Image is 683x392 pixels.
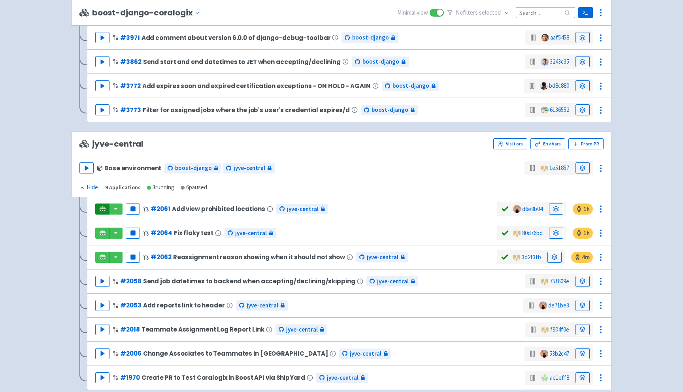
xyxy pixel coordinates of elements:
[95,56,109,67] button: Play
[382,81,439,91] a: boost-django
[143,58,341,65] span: Send start and end datetimes to JET when accepting/declining
[522,205,543,213] a: d6e9b04
[550,326,569,333] a: f904f0e
[372,106,408,115] span: boost-django
[549,164,569,171] a: 1e51857
[356,252,408,263] a: jyve-central
[143,302,225,309] span: Add reports link to header
[120,82,140,90] a: #3772
[95,300,109,311] button: Play
[126,252,140,263] button: Pause
[573,228,593,239] span: 1 h
[287,205,319,214] span: jyve-central
[550,277,569,285] a: 75f609e
[571,252,593,263] span: 4 m
[548,302,569,309] a: de71be3
[578,7,593,18] a: Terminal
[234,164,265,173] span: jyve-central
[225,228,276,239] a: jyve-central
[286,325,318,334] span: jyve-central
[522,229,543,237] a: 80d76bd
[142,83,371,89] span: Add expires soon and expired certification exceptions - ON HOLD - AGAIN
[550,58,569,65] a: 3243c35
[95,80,109,91] button: Play
[120,58,141,66] a: #3862
[341,32,398,43] a: boost-django
[530,138,565,149] a: Env Vars
[550,34,569,41] a: aaf5458
[175,164,212,173] span: boost-django
[247,301,278,310] span: jyve-central
[276,204,328,215] a: jyve-central
[367,253,398,262] span: jyve-central
[126,228,140,239] button: Pause
[339,349,391,359] a: jyve-central
[79,183,99,192] button: Hide
[120,349,141,358] a: #2006
[126,204,140,215] button: Pause
[105,183,141,192] div: 9 Applications
[568,138,604,149] button: From PR
[181,183,207,192] div: 6 paused
[151,229,172,237] a: #2064
[493,138,527,149] a: Visitors
[95,276,109,287] button: Play
[142,326,264,333] span: Teammate Assignment Log Report Link
[361,105,418,115] a: boost-django
[392,81,429,90] span: boost-django
[174,230,213,236] span: Fix flaky test
[95,324,109,335] button: Play
[142,374,305,381] span: Create PR to Test Coralogix in Boost API via ShipYard
[143,278,355,285] span: Send job datetimes to backend when accepting/declining/skipping
[120,301,141,309] a: #2053
[352,33,389,42] span: boost-django
[95,372,109,383] button: Play
[142,34,331,41] span: Add comment about version 6.0.0 of django-debug-toolbar
[79,139,143,149] span: jyve-central
[120,373,140,382] a: #1970
[573,204,593,215] span: 1 h
[92,8,203,17] button: boost-django-coralogix
[97,165,161,171] div: Base environment
[522,253,541,261] a: 3d2f3fb
[366,276,418,287] a: jyve-central
[172,205,265,212] span: Add view prohibited locations
[151,205,170,213] a: #2061
[79,162,94,173] button: Play
[516,7,575,18] input: Search...
[479,9,501,16] span: selected
[95,104,109,115] button: Play
[120,34,140,42] a: #3971
[550,106,569,113] a: 6136552
[143,350,328,357] span: Change Associates to Teammates in [GEOGRAPHIC_DATA]
[397,8,428,17] span: Minimal view
[143,107,350,113] span: Filter for assigned jobs where the job's user's credential expires/d
[549,350,569,357] a: 53b2c47
[95,32,109,43] button: Play
[236,300,288,311] a: jyve-central
[173,254,345,260] span: Reassignment reason showing when it should not show
[151,253,171,261] a: #2062
[456,8,501,17] span: No filter s
[362,57,399,66] span: boost-django
[147,183,174,192] div: 3 running
[352,57,409,67] a: boost-django
[79,183,98,192] div: Hide
[95,348,109,359] button: Play
[350,349,381,358] span: jyve-central
[316,373,368,383] a: jyve-central
[223,163,275,173] a: jyve-central
[235,229,267,238] span: jyve-central
[327,373,358,383] span: jyve-central
[120,277,141,285] a: #2058
[275,324,327,335] a: jyve-central
[550,374,569,381] a: ae1eff8
[377,277,409,286] span: jyve-central
[120,325,140,334] a: #2018
[549,82,569,89] a: bd8c880
[120,106,141,114] a: #3773
[164,163,221,173] a: boost-django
